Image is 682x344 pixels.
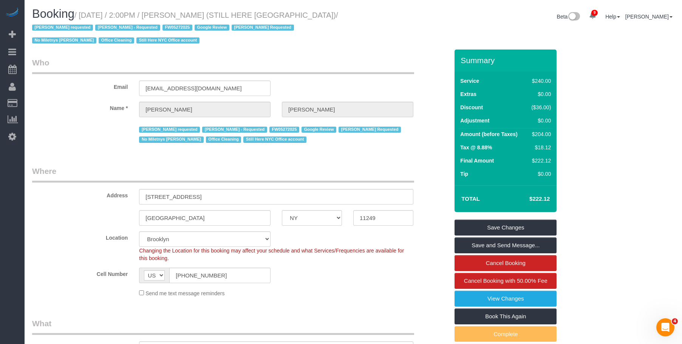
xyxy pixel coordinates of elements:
[202,127,267,133] span: [PERSON_NAME] - Requested
[460,144,492,151] label: Tax @ 8.88%
[206,136,241,143] span: Office Cleaning
[585,8,600,24] a: 9
[460,90,476,98] label: Extras
[461,195,480,202] strong: Total
[455,273,557,289] a: Cancel Booking with 50.00% Fee
[26,102,133,112] label: Name *
[529,104,551,111] div: ($36.00)
[162,25,192,31] span: FW05272025
[139,210,271,226] input: City
[529,170,551,178] div: $0.00
[139,81,271,96] input: Email
[529,144,551,151] div: $18.12
[139,127,200,133] span: [PERSON_NAME] requested
[460,157,494,164] label: Final Amount
[557,14,580,20] a: Beta
[136,37,199,43] span: Still Here NYC Office account
[464,277,547,284] span: Cancel Booking with 50.00% Fee
[625,14,673,20] a: [PERSON_NAME]
[269,127,299,133] span: FW05272025
[26,268,133,278] label: Cell Number
[139,248,404,261] span: Changing the Location for this booking may affect your schedule and what Services/Frequencies are...
[26,81,133,91] label: Email
[672,318,678,324] span: 4
[195,25,229,31] span: Google Review
[605,14,620,20] a: Help
[169,268,271,283] input: Cell Number
[302,127,336,133] span: Google Review
[139,136,203,143] span: No Miletnys [PERSON_NAME]
[460,170,468,178] label: Tip
[32,25,93,31] span: [PERSON_NAME] requested
[139,102,271,117] input: First Name
[507,196,550,202] h4: $222.12
[591,10,598,16] span: 9
[339,127,401,133] span: [PERSON_NAME] Requested
[460,77,479,85] label: Service
[460,130,517,138] label: Amount (before Taxes)
[455,237,557,253] a: Save and Send Message...
[99,37,134,43] span: Office Cleaning
[95,25,160,31] span: [PERSON_NAME] - Requested
[32,11,338,45] span: /
[243,136,306,143] span: Still Here NYC Office account
[461,56,553,65] h3: Summary
[26,231,133,242] label: Location
[32,7,74,20] span: Booking
[455,255,557,271] a: Cancel Booking
[656,318,674,336] iframe: Intercom live chat
[145,290,224,296] span: Send me text message reminders
[460,104,483,111] label: Discount
[32,11,338,45] small: / [DATE] / 2:00PM / [PERSON_NAME] (STILL HERE [GEOGRAPHIC_DATA])
[455,220,557,236] a: Save Changes
[529,117,551,124] div: $0.00
[32,57,414,74] legend: Who
[529,157,551,164] div: $222.12
[26,189,133,199] label: Address
[529,77,551,85] div: $240.00
[460,117,489,124] label: Adjustment
[5,8,20,18] img: Automaid Logo
[353,210,413,226] input: Zip Code
[282,102,413,117] input: Last Name
[32,166,414,183] legend: Where
[568,12,580,22] img: New interface
[232,25,294,31] span: [PERSON_NAME] Requested
[32,318,414,335] legend: What
[455,291,557,307] a: View Changes
[529,90,551,98] div: $0.00
[529,130,551,138] div: $204.00
[455,308,557,324] a: Book This Again
[32,37,96,43] span: No Miletnys [PERSON_NAME]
